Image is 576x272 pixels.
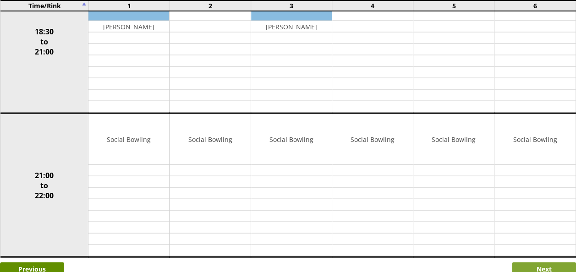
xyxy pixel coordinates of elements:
td: 6 [494,0,576,11]
td: 5 [413,0,494,11]
td: [PERSON_NAME] [251,21,332,33]
td: Social Bowling [413,114,494,165]
td: 21:00 to 22:00 [0,114,88,257]
td: 3 [251,0,332,11]
td: Social Bowling [332,114,413,165]
td: 2 [170,0,251,11]
td: Time/Rink [0,0,88,11]
td: Social Bowling [88,114,169,165]
td: Social Bowling [494,114,575,165]
td: 4 [332,0,413,11]
td: Social Bowling [170,114,250,165]
td: Social Bowling [251,114,332,165]
td: 1 [88,0,170,11]
td: [PERSON_NAME] [88,21,169,33]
